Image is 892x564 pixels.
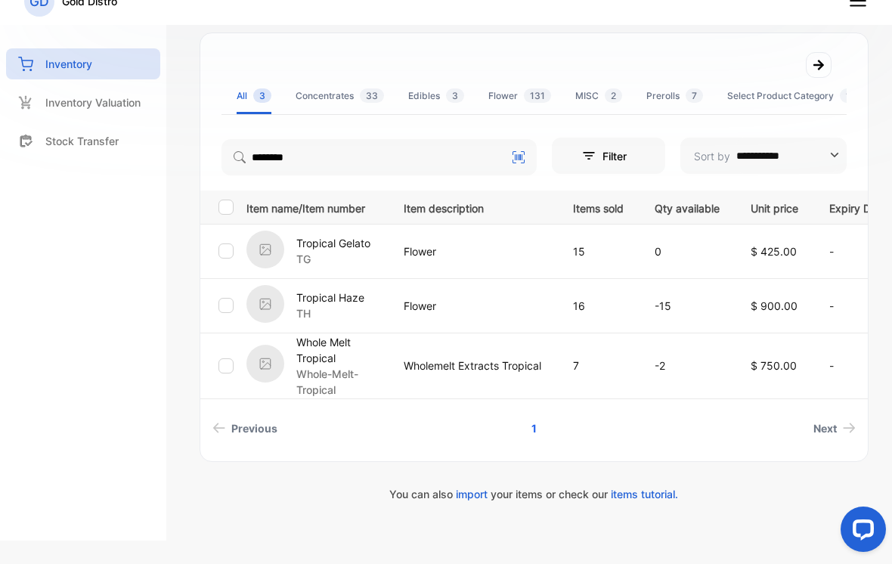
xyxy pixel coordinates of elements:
[813,420,837,436] span: Next
[246,231,284,268] img: item
[296,235,370,251] p: Tropical Gelato
[6,87,160,118] a: Inventory Valuation
[575,89,622,103] div: MISC
[296,366,385,398] p: Whole-Melt-Tropical
[680,138,847,174] button: Sort by
[246,197,385,216] p: Item name/Item number
[829,197,887,216] p: Expiry Date
[655,243,720,259] p: 0
[360,88,384,103] span: 33
[573,358,624,373] p: 7
[573,243,624,259] p: 15
[446,88,464,103] span: 3
[296,305,364,321] p: TH
[646,89,703,103] div: Prerolls
[605,88,622,103] span: 2
[404,298,542,314] p: Flower
[296,89,384,103] div: Concentrates
[573,298,624,314] p: 16
[231,420,277,436] span: Previous
[655,358,720,373] p: -2
[200,414,868,442] ul: Pagination
[655,298,720,314] p: -15
[829,298,887,314] p: -
[807,414,862,442] a: Next page
[513,414,555,442] a: Page 1 is your current page
[296,251,370,267] p: TG
[829,500,892,564] iframe: LiveChat chat widget
[751,359,797,372] span: $ 750.00
[456,488,488,500] span: import
[751,245,797,258] span: $ 425.00
[246,285,284,323] img: item
[404,197,542,216] p: Item description
[404,358,542,373] p: Wholemelt Extracts Tropical
[686,88,703,103] span: 7
[488,89,551,103] div: Flower
[840,88,868,103] span: 147
[296,334,385,366] p: Whole Melt Tropical
[45,95,141,110] p: Inventory Valuation
[829,243,887,259] p: -
[727,89,868,103] div: Select Product Category
[611,488,678,500] span: items tutorial.
[45,56,92,72] p: Inventory
[6,48,160,79] a: Inventory
[655,197,720,216] p: Qty available
[408,89,464,103] div: Edibles
[253,88,271,103] span: 3
[404,243,542,259] p: Flower
[751,299,798,312] span: $ 900.00
[829,358,887,373] p: -
[246,345,284,383] img: item
[200,486,869,502] p: You can also your items or check our
[524,88,551,103] span: 131
[206,414,283,442] a: Previous page
[45,133,119,149] p: Stock Transfer
[6,126,160,156] a: Stock Transfer
[296,290,364,305] p: Tropical Haze
[573,197,624,216] p: Items sold
[237,89,271,103] div: All
[751,197,798,216] p: Unit price
[694,148,730,164] p: Sort by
